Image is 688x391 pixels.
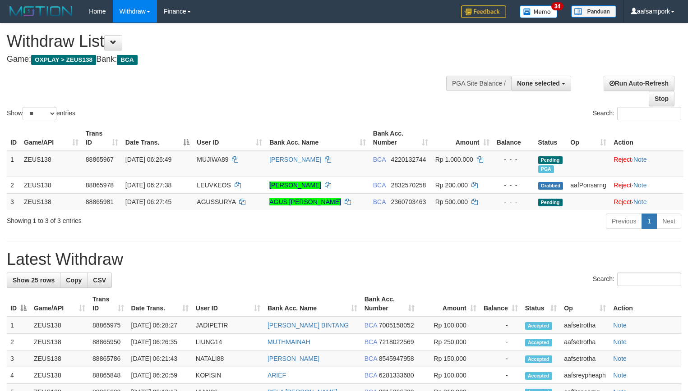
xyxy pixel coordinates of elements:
[538,182,563,190] span: Grabbed
[614,182,632,189] a: Reject
[617,273,681,286] input: Search:
[128,334,192,350] td: [DATE] 06:26:35
[522,291,561,317] th: Status: activate to sort column ascending
[197,198,235,205] span: AGUSSURYA
[268,338,310,346] a: MUTHMAINAH
[511,76,571,91] button: None selected
[480,334,522,350] td: -
[517,80,560,87] span: None selected
[610,125,683,151] th: Action
[20,125,82,151] th: Game/API: activate to sort column ascending
[606,214,642,229] a: Previous
[7,107,75,120] label: Show entries
[538,199,563,206] span: Pending
[30,317,89,334] td: ZEUS138
[633,198,647,205] a: Note
[642,214,657,229] a: 1
[7,32,450,50] h1: Withdraw List
[7,334,30,350] td: 2
[7,350,30,367] td: 3
[525,322,552,330] span: Accepted
[567,177,610,193] td: aafPonsarng
[610,291,681,317] th: Action
[197,182,231,189] span: LEUVKEOS
[373,156,386,163] span: BCA
[7,367,30,384] td: 4
[435,198,468,205] span: Rp 500.000
[610,177,683,193] td: ·
[593,273,681,286] label: Search:
[266,125,369,151] th: Bank Acc. Name: activate to sort column ascending
[560,291,610,317] th: Op: activate to sort column ascending
[391,156,426,163] span: Copy 4220132744 to clipboard
[604,76,674,91] a: Run Auto-Refresh
[20,151,82,177] td: ZEUS138
[613,322,627,329] a: Note
[128,317,192,334] td: [DATE] 06:28:27
[128,350,192,367] td: [DATE] 06:21:43
[365,338,377,346] span: BCA
[617,107,681,120] input: Search:
[89,317,127,334] td: 88865975
[20,177,82,193] td: ZEUS138
[89,350,127,367] td: 88865786
[125,182,171,189] span: [DATE] 06:27:38
[192,291,264,317] th: User ID: activate to sort column ascending
[538,156,563,164] span: Pending
[610,193,683,210] td: ·
[66,277,82,284] span: Copy
[560,334,610,350] td: aafsetrotha
[192,334,264,350] td: LIUNG14
[7,55,450,64] h4: Game: Bank:
[418,367,480,384] td: Rp 100,000
[23,107,56,120] select: Showentries
[30,291,89,317] th: Game/API: activate to sort column ascending
[610,151,683,177] td: ·
[525,355,552,363] span: Accepted
[418,317,480,334] td: Rp 100,000
[435,182,468,189] span: Rp 200.000
[633,156,647,163] a: Note
[128,291,192,317] th: Date Trans.: activate to sort column ascending
[649,91,674,106] a: Stop
[7,5,75,18] img: MOTION_logo.png
[480,350,522,367] td: -
[535,125,567,151] th: Status
[614,156,632,163] a: Reject
[391,182,426,189] span: Copy 2832570258 to clipboard
[20,193,82,210] td: ZEUS138
[268,355,319,362] a: [PERSON_NAME]
[497,155,531,164] div: - - -
[7,125,20,151] th: ID
[30,367,89,384] td: ZEUS138
[379,355,414,362] span: Copy 8545947958 to clipboard
[7,317,30,334] td: 1
[361,291,419,317] th: Bank Acc. Number: activate to sort column ascending
[269,182,321,189] a: [PERSON_NAME]
[571,5,616,18] img: panduan.png
[418,350,480,367] td: Rp 150,000
[497,197,531,206] div: - - -
[461,5,506,18] img: Feedback.jpg
[418,291,480,317] th: Amount: activate to sort column ascending
[525,372,552,380] span: Accepted
[435,156,473,163] span: Rp 1.000.000
[613,338,627,346] a: Note
[480,367,522,384] td: -
[30,334,89,350] td: ZEUS138
[264,291,361,317] th: Bank Acc. Name: activate to sort column ascending
[60,273,88,288] a: Copy
[89,367,127,384] td: 88865848
[373,198,386,205] span: BCA
[7,250,681,268] h1: Latest Withdraw
[369,125,432,151] th: Bank Acc. Number: activate to sort column ascending
[567,125,610,151] th: Op: activate to sort column ascending
[7,213,280,225] div: Showing 1 to 3 of 3 entries
[7,193,20,210] td: 3
[197,156,228,163] span: MUJIWA89
[613,372,627,379] a: Note
[365,372,377,379] span: BCA
[373,182,386,189] span: BCA
[520,5,558,18] img: Button%20Memo.svg
[87,273,112,288] a: CSV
